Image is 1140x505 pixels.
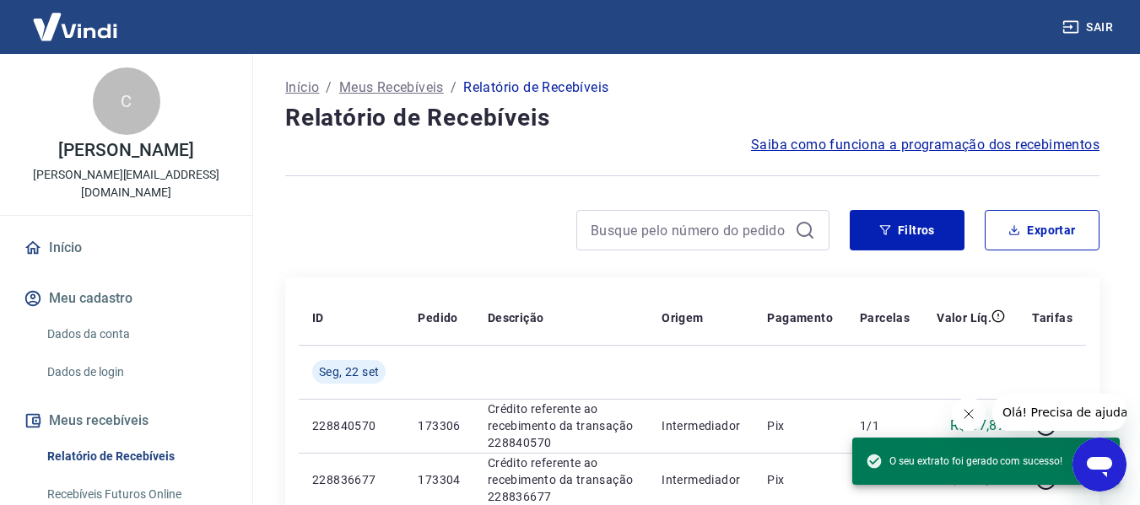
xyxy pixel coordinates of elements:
button: Sair [1059,12,1120,43]
span: O seu extrato foi gerado com sucesso! [866,453,1062,470]
p: Descrição [488,309,544,326]
div: C [93,67,160,135]
button: Meu cadastro [20,280,232,317]
p: Valor Líq. [937,309,991,326]
img: Vindi [20,1,130,52]
p: 228840570 [312,417,391,434]
p: [PERSON_NAME][EMAIL_ADDRESS][DOMAIN_NAME] [14,166,239,201]
input: Busque pelo número do pedido [591,218,788,243]
span: Olá! Precisa de ajuda? [10,12,142,25]
a: Meus Recebíveis [339,78,444,98]
a: Dados da conta [41,317,232,352]
p: Intermediador [662,417,740,434]
p: Crédito referente ao recebimento da transação 228836677 [488,454,635,505]
iframe: Mensagem da empresa [992,394,1126,431]
span: Seg, 22 set [319,363,379,380]
p: / [451,78,457,98]
p: Pix [767,417,833,434]
p: Relatório de Recebíveis [463,78,608,98]
button: Exportar [985,210,1099,250]
p: / [326,78,332,98]
p: Intermediador [662,471,740,488]
p: Pagamento [767,309,833,326]
p: R$ 37,87 [950,416,1005,436]
a: Saiba como funciona a programação dos recebimentos [751,135,1099,155]
p: Parcelas [860,309,910,326]
p: Pix [767,471,833,488]
p: 173304 [418,471,460,488]
button: Filtros [850,210,964,250]
p: Pedido [418,309,457,326]
p: Crédito referente ao recebimento da transação 228840570 [488,400,635,451]
a: Relatório de Recebíveis [41,439,232,474]
p: ID [312,309,324,326]
p: Origem [662,309,703,326]
p: 228836677 [312,471,391,488]
iframe: Fechar mensagem [952,397,986,431]
p: Tarifas [1032,309,1072,326]
button: Meus recebíveis [20,402,232,439]
a: Dados de login [41,355,232,389]
a: Início [285,78,319,98]
iframe: Botão para abrir a janela de mensagens [1072,438,1126,492]
p: [PERSON_NAME] [58,142,193,159]
h4: Relatório de Recebíveis [285,101,1099,135]
p: 173306 [418,417,460,434]
a: Início [20,229,232,266]
p: 1/1 [860,417,910,434]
